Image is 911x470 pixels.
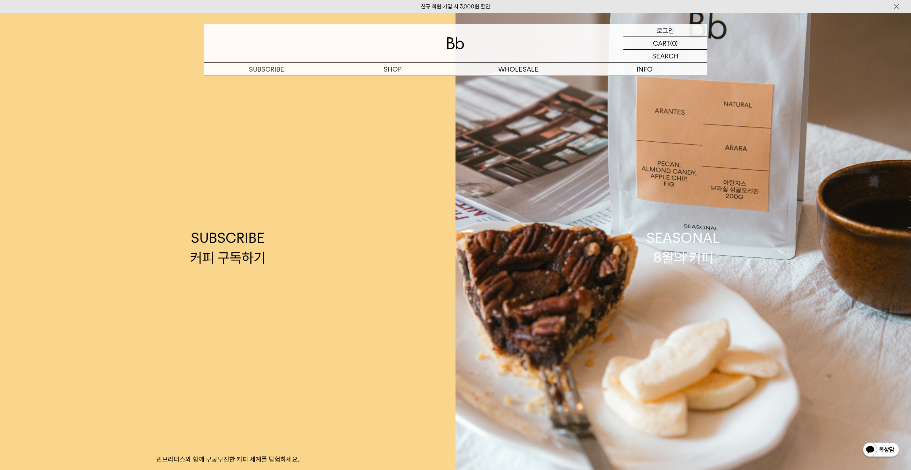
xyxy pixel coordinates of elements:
a: 신규 회원 가입 시 3,000원 할인 [421,3,490,10]
a: CART (0) [623,37,707,50]
div: SUBSCRIBE 커피 구독하기 [190,228,266,267]
img: 카카오톡 채널 1:1 채팅 버튼 [862,442,900,459]
p: SEARCH [652,50,679,62]
a: SHOP [330,63,455,76]
a: 로그인 [623,24,707,37]
p: (0) [670,37,678,49]
img: 로고 [447,37,464,49]
p: CART [653,37,670,49]
div: SEASONAL 8월의 커피 [646,228,720,267]
p: INFO [581,63,707,76]
p: 로그인 [657,24,674,37]
a: SUBSCRIBE [204,63,330,76]
p: WHOLESALE [455,63,581,76]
